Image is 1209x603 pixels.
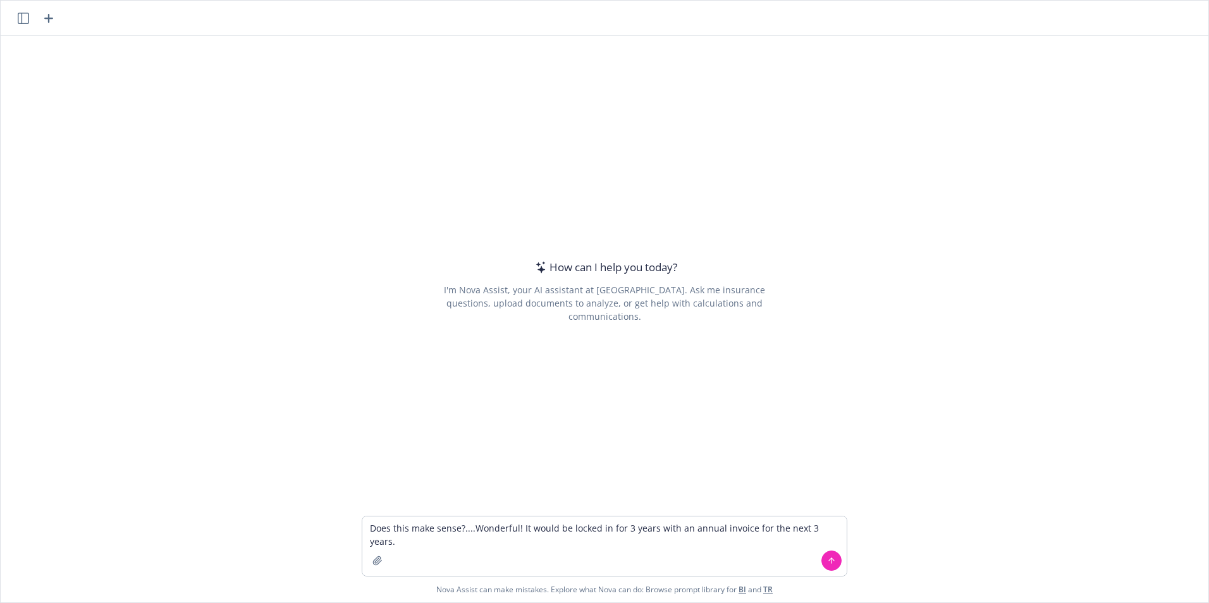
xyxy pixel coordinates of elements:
div: How can I help you today? [532,259,677,276]
a: BI [739,584,746,595]
textarea: Does this make sense?....Wonderful! It would be locked in for 3 years with an annual invoice for ... [362,516,847,576]
div: I'm Nova Assist, your AI assistant at [GEOGRAPHIC_DATA]. Ask me insurance questions, upload docum... [426,283,782,323]
a: TR [763,584,773,595]
span: Nova Assist can make mistakes. Explore what Nova can do: Browse prompt library for and [6,576,1203,602]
